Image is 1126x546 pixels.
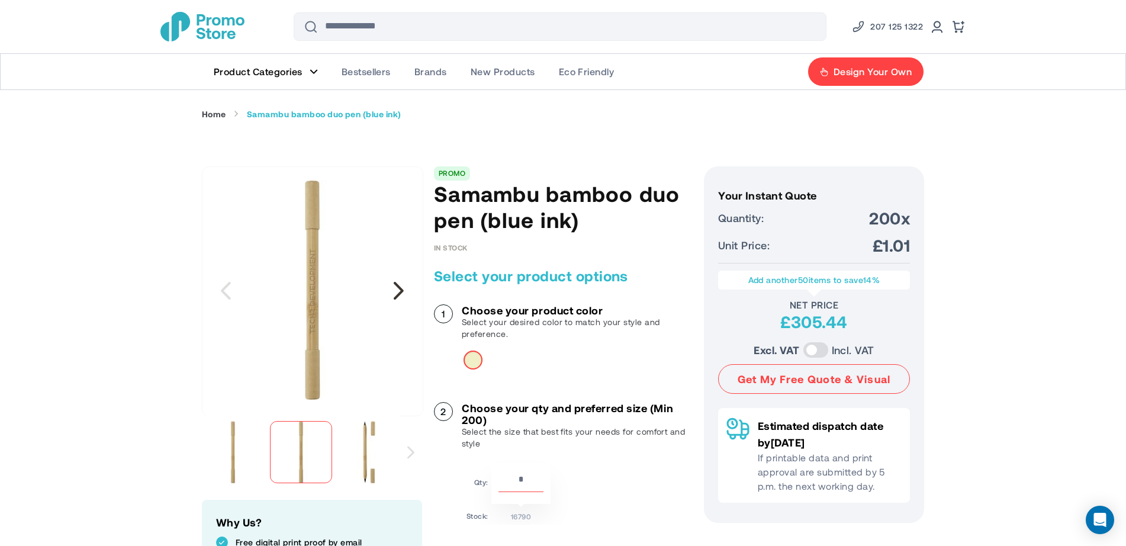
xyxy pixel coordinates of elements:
[834,66,912,78] span: Design Your Own
[718,311,910,332] div: £305.44
[758,451,902,493] p: If printable data and print approval are submitted by 5 p.m. the next working day.
[462,316,692,340] p: Select your desired color to match your style and preference.
[462,426,692,449] p: Select the size that best fits your needs for comfort and style
[342,66,391,78] span: Bestsellers
[338,421,400,483] img: Samambu bamboo duo pen (blue ink)
[375,166,422,415] div: Next
[270,415,338,489] div: Samambu bamboo duo pen (blue ink)
[434,181,692,233] h1: Samambu bamboo duo pen (blue ink)
[467,507,488,522] td: Stock:
[718,364,910,394] button: Get My Free Quote & Visual
[462,402,692,426] h3: Choose your qty and preferred size (Min 200)
[434,266,692,285] h2: Select your product options
[202,421,264,483] img: Samambu bamboo duo pen (blue ink)
[160,12,244,41] a: store logo
[1086,506,1114,534] div: Open Intercom Messenger
[202,180,423,400] img: Samambu bamboo duo pen (blue ink)
[873,235,910,256] span: £1.01
[726,417,749,440] img: Delivery
[414,66,447,78] span: Brands
[270,421,332,483] img: Samambu bamboo duo pen (blue ink)
[724,274,904,286] p: Add another items to save
[718,299,910,311] div: Net Price
[462,304,692,316] h3: Choose your product color
[718,237,770,253] span: Unit Price:
[214,66,303,78] span: Product Categories
[202,109,226,120] a: Home
[851,20,923,34] a: Phone
[798,275,809,285] span: 50
[247,109,401,120] strong: Samambu bamboo duo pen (blue ink)
[559,66,615,78] span: Eco Friendly
[771,436,805,449] span: [DATE]
[870,20,923,34] span: 207 125 1322
[869,207,910,229] span: 200x
[758,417,902,451] p: Estimated dispatch date by
[467,463,488,504] td: Qty:
[338,415,400,489] div: Samambu bamboo duo pen (blue ink)
[160,12,244,41] img: Promotional Merchandise
[832,342,874,358] label: Incl. VAT
[216,514,408,531] h2: Why Us?
[863,275,880,285] span: 14%
[434,243,468,252] div: Availability
[400,415,422,489] div: Next
[439,169,465,177] a: PROMO
[202,166,249,415] div: Previous
[754,342,799,358] label: Excl. VAT
[718,190,910,201] h3: Your Instant Quote
[434,243,468,252] span: In stock
[718,210,764,226] span: Quantity:
[491,507,551,522] td: 16790
[202,415,270,489] div: Samambu bamboo duo pen (blue ink)
[471,66,535,78] span: New Products
[464,351,482,370] div: Natural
